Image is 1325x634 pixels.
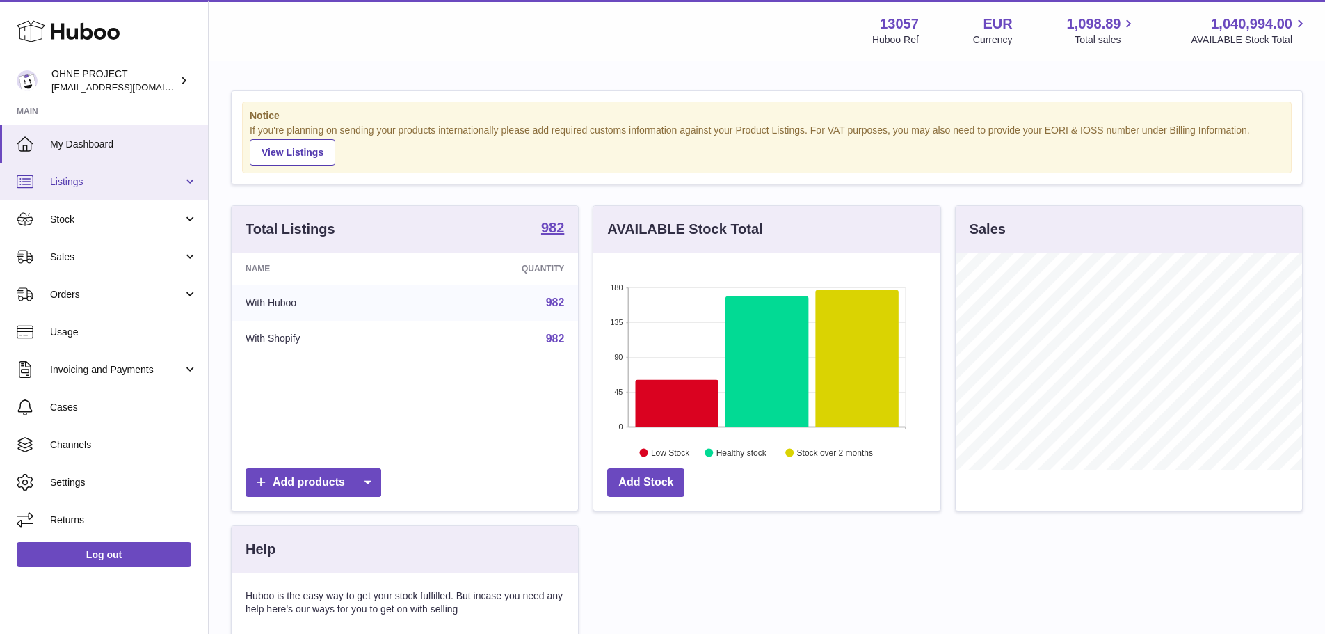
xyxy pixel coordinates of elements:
[50,401,198,414] span: Cases
[246,220,335,239] h3: Total Listings
[250,139,335,166] a: View Listings
[610,283,623,292] text: 180
[246,540,275,559] h3: Help
[615,353,623,361] text: 90
[546,296,565,308] a: 982
[1075,33,1137,47] span: Total sales
[1191,33,1308,47] span: AVAILABLE Stock Total
[541,221,564,237] a: 982
[50,476,198,489] span: Settings
[1067,15,1137,47] a: 1,098.89 Total sales
[232,253,419,285] th: Name
[50,326,198,339] span: Usage
[17,70,38,91] img: internalAdmin-13057@internal.huboo.com
[607,220,762,239] h3: AVAILABLE Stock Total
[50,213,183,226] span: Stock
[50,363,183,377] span: Invoicing and Payments
[716,447,767,457] text: Healthy stock
[983,15,1012,33] strong: EUR
[250,124,1284,166] div: If you're planning on sending your products internationally please add required customs informati...
[50,175,183,189] span: Listings
[651,447,690,457] text: Low Stock
[607,468,684,497] a: Add Stock
[619,422,623,431] text: 0
[17,542,191,567] a: Log out
[419,253,579,285] th: Quantity
[1067,15,1121,33] span: 1,098.89
[50,514,198,527] span: Returns
[615,388,623,396] text: 45
[546,333,565,344] a: 982
[50,438,198,452] span: Channels
[246,468,381,497] a: Add products
[610,318,623,326] text: 135
[970,220,1006,239] h3: Sales
[973,33,1013,47] div: Currency
[51,81,204,93] span: [EMAIL_ADDRESS][DOMAIN_NAME]
[250,109,1284,122] strong: Notice
[51,68,177,94] div: OHNE PROJECT
[1191,15,1308,47] a: 1,040,994.00 AVAILABLE Stock Total
[50,251,183,264] span: Sales
[232,321,419,357] td: With Shopify
[880,15,919,33] strong: 13057
[50,288,183,301] span: Orders
[232,285,419,321] td: With Huboo
[50,138,198,151] span: My Dashboard
[872,33,919,47] div: Huboo Ref
[1211,15,1292,33] span: 1,040,994.00
[541,221,564,235] strong: 982
[246,589,564,616] p: Huboo is the easy way to get your stock fulfilled. But incase you need any help here's our ways f...
[797,447,873,457] text: Stock over 2 months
